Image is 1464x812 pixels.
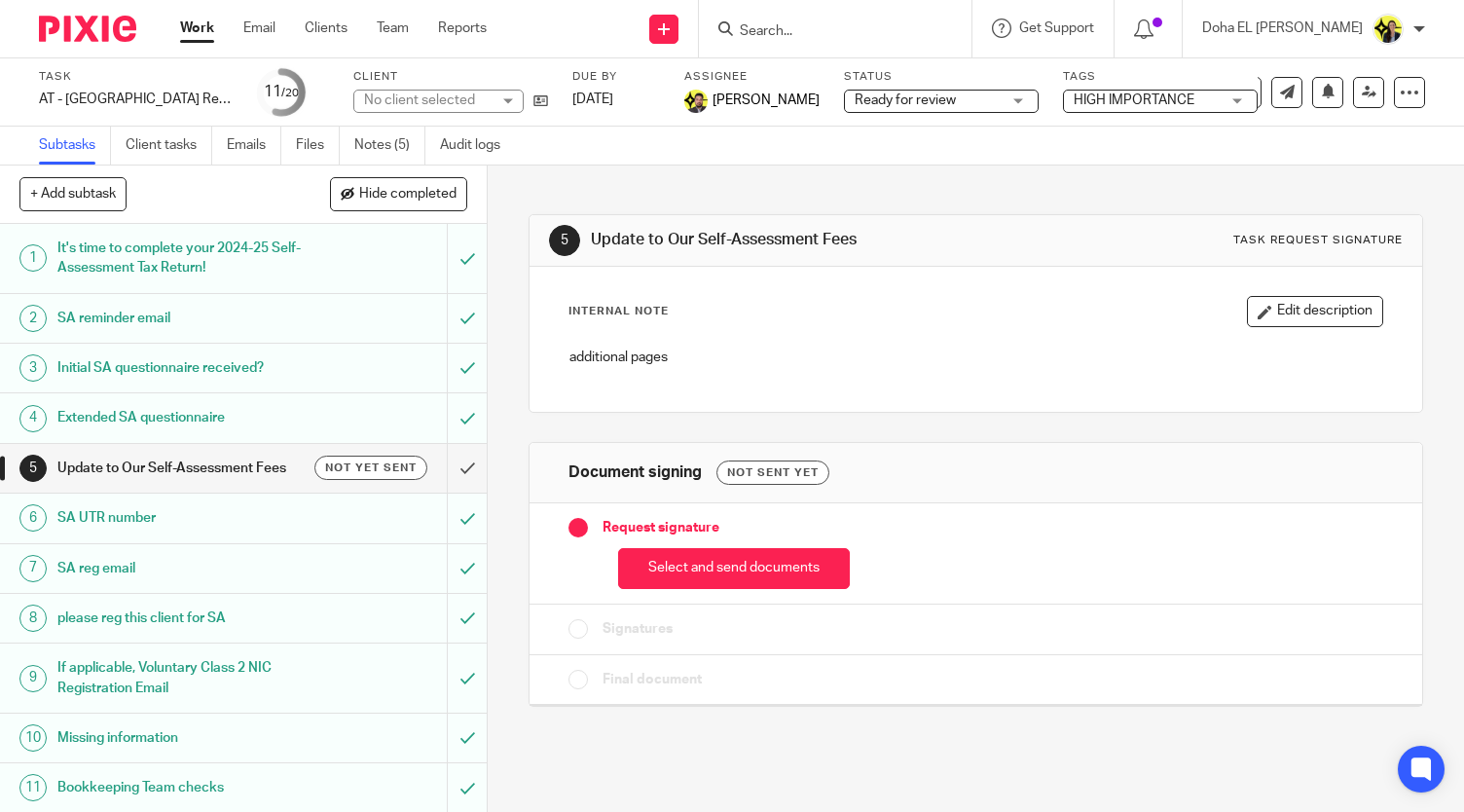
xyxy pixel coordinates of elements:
[684,90,708,113] img: Netra-New-Starbridge-Yellow.jpg
[1247,296,1383,327] button: Edit description
[57,454,305,483] h1: Update to Our Self-Assessment Fees
[438,18,487,38] a: Reports
[359,187,457,203] span: Hide completed
[603,670,702,689] span: Final document
[1019,21,1094,35] span: Get Support
[713,91,820,110] span: [PERSON_NAME]
[19,305,47,332] div: 2
[126,127,212,165] a: Client tasks
[227,127,281,165] a: Emails
[569,348,1382,367] p: additional pages
[19,504,47,532] div: 6
[19,555,47,582] div: 7
[39,16,136,42] img: Pixie
[440,127,515,165] a: Audit logs
[1372,14,1404,45] img: Doha-Starbridge.jpg
[549,225,580,256] div: 5
[305,18,348,38] a: Clients
[603,619,673,639] span: Signatures
[572,69,660,85] label: Due by
[19,605,47,632] div: 8
[57,304,305,333] h1: SA reminder email
[281,88,299,98] small: /20
[353,69,548,85] label: Client
[377,18,409,38] a: Team
[354,127,425,165] a: Notes (5)
[1233,233,1403,248] div: Task request signature
[325,460,417,476] span: Not yet sent
[243,18,275,38] a: Email
[57,653,305,703] h1: If applicable, Voluntary Class 2 NIC Registration Email
[296,127,340,165] a: Files
[57,723,305,753] h1: Missing information
[568,462,702,483] h1: Document signing
[19,774,47,801] div: 11
[844,69,1039,85] label: Status
[19,244,47,272] div: 1
[19,177,127,210] button: + Add subtask
[57,234,305,283] h1: It's time to complete your 2024-25 Self-Assessment Tax Return!
[19,405,47,432] div: 4
[19,354,47,382] div: 3
[330,177,467,210] button: Hide completed
[39,90,234,109] div: AT - SA Return - PE 05-04-2025
[19,455,47,482] div: 5
[57,773,305,802] h1: Bookkeeping Team checks
[591,230,1018,250] h1: Update to Our Self-Assessment Fees
[684,69,820,85] label: Assignee
[364,91,491,110] div: No client selected
[572,92,613,106] span: [DATE]
[568,304,669,319] p: Internal Note
[180,18,214,38] a: Work
[57,503,305,533] h1: SA UTR number
[1063,69,1258,85] label: Tags
[1202,18,1363,38] p: Doha EL [PERSON_NAME]
[57,353,305,383] h1: Initial SA questionnaire received?
[19,665,47,692] div: 9
[39,69,234,85] label: Task
[618,548,850,590] button: Select and send documents
[39,127,111,165] a: Subtasks
[1074,93,1194,107] span: HIGH IMPORTANCE
[603,518,719,537] span: Request signature
[716,461,829,485] div: Not sent yet
[57,554,305,583] h1: SA reg email
[57,403,305,432] h1: Extended SA questionnaire
[39,90,234,109] div: AT - [GEOGRAPHIC_DATA] Return - PE [DATE]
[855,93,956,107] span: Ready for review
[264,81,299,103] div: 11
[57,604,305,633] h1: please reg this client for SA
[738,23,913,41] input: Search
[19,724,47,752] div: 10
